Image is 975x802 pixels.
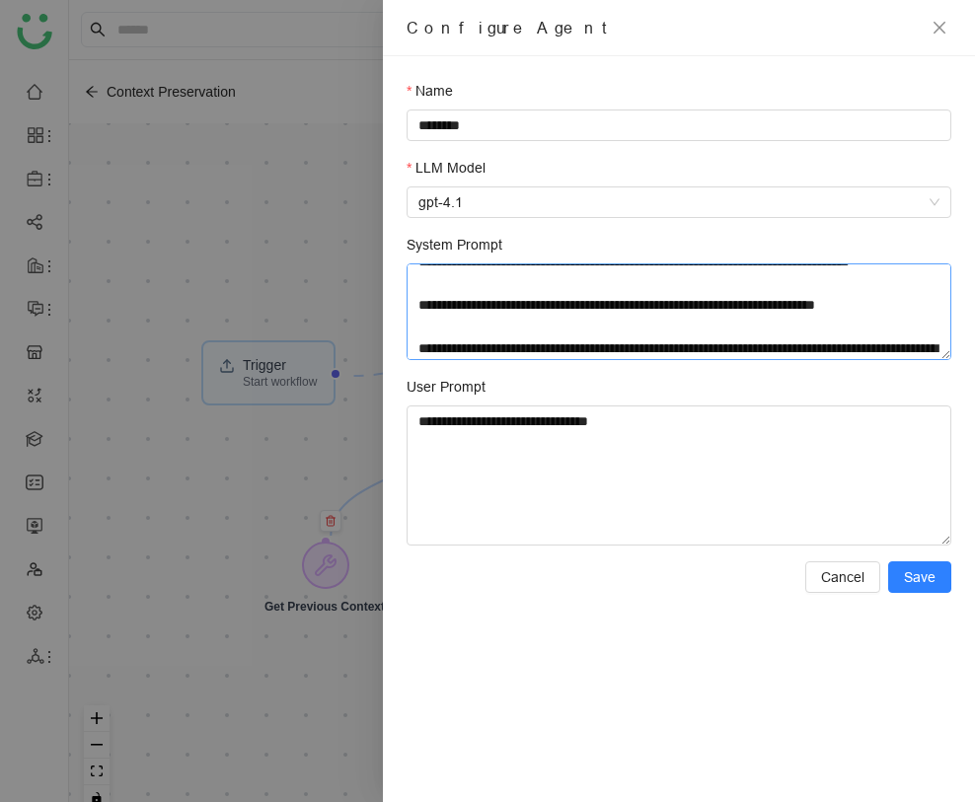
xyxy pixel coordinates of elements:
[407,16,918,39] div: Configure Agent
[407,234,502,255] label: System Prompt
[407,376,486,398] label: User Prompt
[407,80,453,102] label: Name
[888,561,951,593] button: Save
[932,20,947,36] span: close
[821,566,864,588] span: Cancel
[904,566,936,588] span: Save
[407,109,951,141] input: Name
[928,16,951,39] button: Close
[407,263,951,360] textarea: System Prompt
[805,561,880,593] button: Cancel
[407,157,486,179] label: LLM Model
[407,405,951,546] textarea: User Prompt
[418,187,939,217] span: gpt-4.1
